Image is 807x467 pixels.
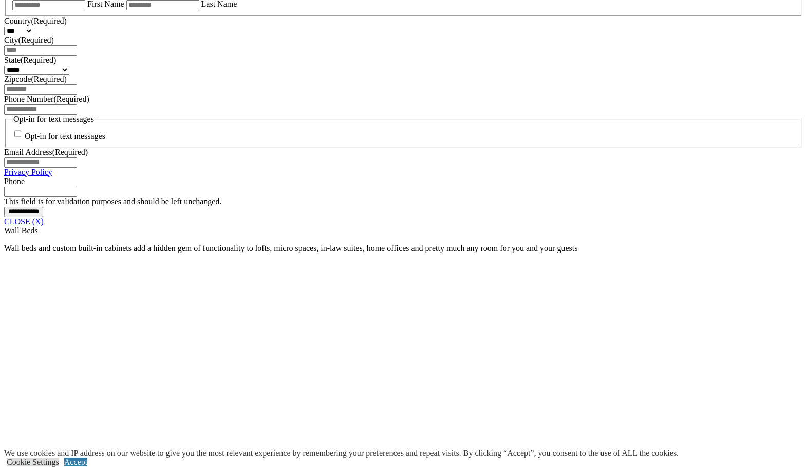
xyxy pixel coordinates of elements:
legend: Opt-in for text messages [12,115,95,124]
a: Privacy Policy [4,168,52,176]
div: We use cookies and IP address on our website to give you the most relevant experience by remember... [4,448,679,458]
div: This field is for validation purposes and should be left unchanged. [4,197,803,206]
label: Zipcode [4,75,67,83]
label: State [4,56,56,64]
label: Country [4,16,67,25]
label: City [4,35,54,44]
span: (Required) [52,148,88,156]
a: Accept [64,458,87,466]
label: Opt-in for text messages [25,132,105,141]
span: (Required) [21,56,56,64]
label: Phone [4,177,25,186]
span: (Required) [53,95,89,103]
label: Phone Number [4,95,89,103]
span: (Required) [18,35,54,44]
label: Email Address [4,148,88,156]
p: Wall beds and custom built-in cabinets add a hidden gem of functionality to lofts, micro spaces, ... [4,244,803,253]
span: Wall Beds [4,226,38,235]
span: (Required) [31,16,66,25]
a: CLOSE (X) [4,217,44,226]
a: Cookie Settings [7,458,59,466]
span: (Required) [31,75,66,83]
